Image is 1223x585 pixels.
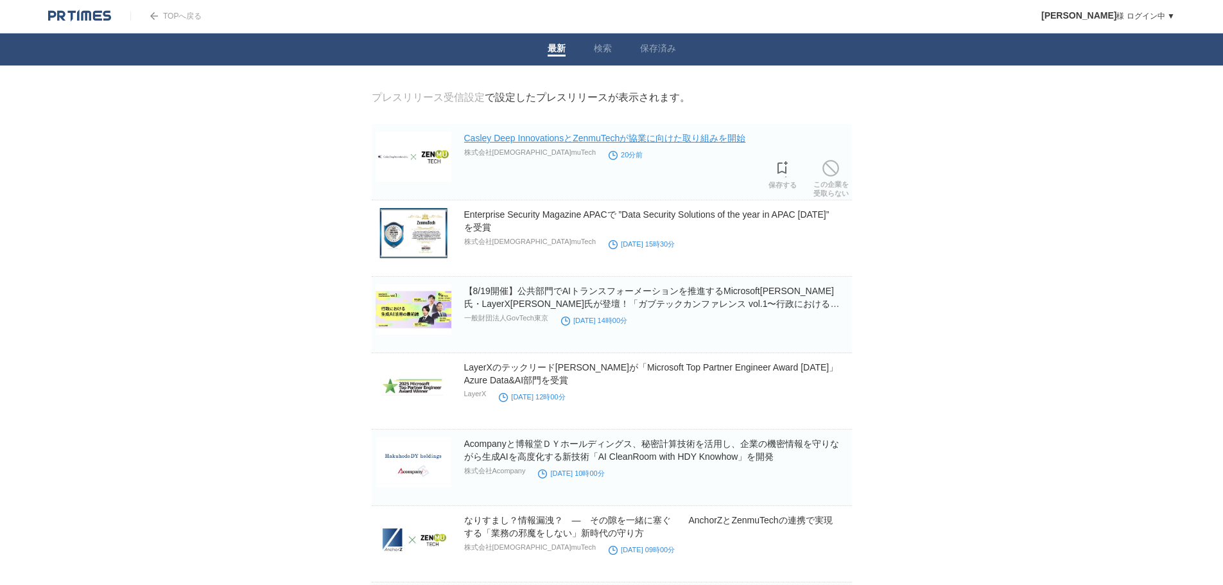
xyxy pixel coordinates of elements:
[464,439,839,462] a: Acompanyと博報堂ＤＹホールディングス、秘密計算技術を活用し、企業の機密情報を守りながら生成AIを高度化する新技術「AI CleanRoom with HDY Knowhow」を開発
[768,157,797,189] a: 保存する
[640,43,676,57] a: 保存済み
[813,157,849,198] a: この企業を受取らない
[130,12,202,21] a: TOPへ戻る
[609,151,643,159] time: 20分前
[464,466,526,476] p: 株式会社Acompany
[376,361,451,411] img: LayerXのテックリード須藤 欧祐が「Microsoft Top Partner Engineer Award 2025」Azure Data&AI部門を受賞
[464,237,596,247] p: 株式会社[DEMOGRAPHIC_DATA]muTech
[464,209,829,232] a: Enterprise Security Magazine APACで ”Data Security Solutions of the year in APAC [DATE]” を受賞
[372,92,485,103] a: プレスリリース受信設定
[464,313,548,323] p: 一般財団法人GovTech東京
[548,43,566,57] a: 最新
[376,132,451,182] img: Casley Deep InnovationsとZenmuTechが協業に向けた取り組みを開始
[464,133,746,143] a: Casley Deep InnovationsとZenmuTechが協業に向けた取り組みを開始
[372,91,690,105] div: で設定したプレスリリースが表示されます。
[464,543,596,552] p: 株式会社[DEMOGRAPHIC_DATA]muTech
[561,317,627,324] time: [DATE] 14時00分
[464,515,833,538] a: なりすまし？情報漏洩？ ― その隙を一緒に塞ぐ AnchorZとZenmuTechの連携で実現する「業務の邪魔をしない」新時代の守り方
[376,514,451,564] img: なりすまし？情報漏洩？ ― その隙を一緒に塞ぐ AnchorZとZenmuTechの連携で実現する「業務の邪魔をしない」新時代の守り方
[464,148,596,157] p: 株式会社[DEMOGRAPHIC_DATA]muTech
[150,12,158,20] img: arrow.png
[464,286,840,322] a: 【8/19開催】公共部門でAIトランスフォーメーションを推進するMicrosoft[PERSON_NAME]氏・LayerX[PERSON_NAME]氏が登壇！「ガブテックカンファレンス vol...
[609,546,675,554] time: [DATE] 09時00分
[376,437,451,487] img: Acompanyと博報堂ＤＹホールディングス、秘密計算技術を活用し、企業の機密情報を守りながら生成AIを高度化する新技術「AI CleanRoom with HDY Knowhow」を開発
[48,10,111,22] img: logo.png
[376,208,451,258] img: Enterprise Security Magazine APACで ”Data Security Solutions of the year in APAC 2025” を受賞
[594,43,612,57] a: 検索
[1041,10,1116,21] span: [PERSON_NAME]
[376,284,451,335] img: 【8/19開催】公共部門でAIトランスフォーメーションを推進するMicrosoft大山氏・LayerX松本氏が登壇！「ガブテックカンファレンス vol.1〜行政における生成AI活用の最前線〜」
[1041,12,1175,21] a: [PERSON_NAME]様 ログイン中 ▼
[538,469,604,477] time: [DATE] 10時00分
[464,362,838,385] a: LayerXのテックリード[PERSON_NAME]が「Microsoft Top Partner Engineer Award [DATE]」Azure Data&AI部門を受賞
[499,393,565,401] time: [DATE] 12時00分
[464,390,487,397] p: LayerX
[609,240,675,248] time: [DATE] 15時30分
